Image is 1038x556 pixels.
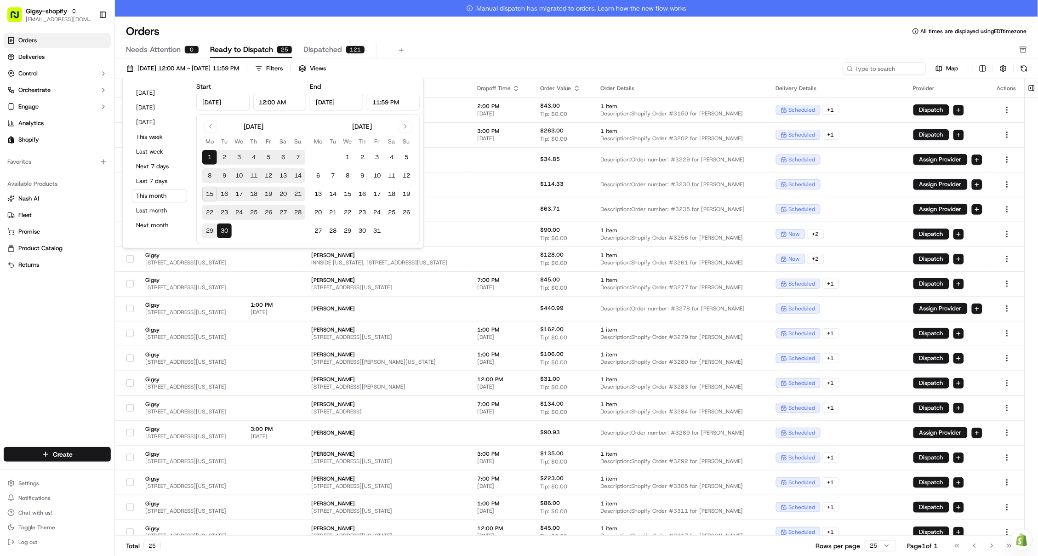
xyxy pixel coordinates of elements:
span: [STREET_ADDRESS][US_STATE] [145,333,236,341]
button: Promise [4,224,111,239]
span: Description: Shopify Order #3202 for [PERSON_NAME] [601,135,761,142]
button: 29 [340,224,355,238]
button: 15 [340,187,355,201]
span: Engage [18,103,39,111]
span: [STREET_ADDRESS][US_STATE] [145,259,236,266]
button: Dispatch [913,129,949,140]
button: 17 [232,187,246,201]
span: [STREET_ADDRESS][US_STATE] [145,358,236,366]
span: Fleet [18,211,32,219]
button: Orchestrate [4,83,111,97]
p: Welcome 👋 [9,36,167,51]
button: Assign Provider [913,303,968,314]
span: Notifications [18,494,51,502]
button: Next month [132,219,187,232]
span: Tip: $0.00 [541,259,568,267]
input: Date [196,94,250,110]
div: [DATE] [353,122,372,131]
button: 3 [370,150,384,165]
span: INNSIDE [US_STATE], [STREET_ADDRESS][US_STATE] [311,259,462,266]
span: scheduled [789,280,816,287]
button: 1 [202,150,217,165]
span: Log out [18,539,37,546]
button: 2 [355,150,370,165]
span: [DATE] [477,358,526,366]
div: Past conversations [9,119,62,126]
button: Chat with us! [4,506,111,519]
span: 1 item [601,227,761,234]
button: 8 [340,168,355,183]
button: Go to next month [399,120,412,133]
span: API Documentation [87,180,148,189]
span: Views [310,64,326,73]
span: [DATE] [477,284,526,291]
span: Description: Shopify Order #3279 for [PERSON_NAME] [601,333,761,341]
span: scheduled [789,330,816,337]
button: [EMAIL_ADDRESS][DOMAIN_NAME] [26,16,91,23]
th: Monday [202,137,217,146]
button: 6 [276,150,291,165]
span: 12:00 PM [477,376,526,383]
th: Sunday [399,137,414,146]
button: 18 [384,187,399,201]
button: 14 [291,168,305,183]
button: 31 [370,224,384,238]
span: [PERSON_NAME] [311,351,462,358]
span: Description: Shopify Order #3280 for [PERSON_NAME] [601,358,761,366]
span: Deliveries [18,53,45,61]
button: 24 [370,205,384,220]
span: [STREET_ADDRESS][US_STATE] [311,284,462,291]
span: Dispatched [303,44,342,55]
div: 0 [184,46,199,54]
button: Create [4,447,111,462]
span: 1 item [601,376,761,383]
div: 121 [346,46,365,54]
span: Gigsy [145,276,236,284]
span: Nash AI [18,195,39,203]
button: See all [143,117,167,128]
div: + 1 [822,328,839,338]
span: 1 item [601,103,761,110]
span: [STREET_ADDRESS][PERSON_NAME][US_STATE] [311,358,462,366]
input: Got a question? Start typing here... [24,59,165,69]
span: [DATE] [477,110,526,117]
button: 10 [232,168,246,183]
button: Dispatch [913,452,949,463]
span: 7:00 PM [477,276,526,284]
img: Nash [9,9,28,27]
button: Map [930,63,964,74]
button: 5 [399,150,414,165]
button: 19 [261,187,276,201]
span: Tip: $0.00 [541,135,568,143]
button: This week [132,131,187,143]
button: Control [4,66,111,81]
button: 11 [246,168,261,183]
button: Refresh [1018,62,1031,75]
span: Gigsy [145,376,236,383]
button: 13 [276,168,291,183]
span: [PERSON_NAME] [29,142,74,149]
img: 9188753566659_6852d8bf1fb38e338040_72.png [19,87,36,104]
th: Monday [311,137,325,146]
span: Control [18,69,38,78]
button: 14 [325,187,340,201]
th: Tuesday [325,137,340,146]
div: Available Products [4,177,111,191]
span: [STREET_ADDRESS][US_STATE] [145,309,236,316]
span: scheduled [789,131,816,138]
span: $128.00 [541,251,564,258]
img: 1736555255976-a54dd68f-1ca7-489b-9aae-adbdc363a1c4 [9,87,26,104]
span: Description: Order number: #3235 for [PERSON_NAME] [601,206,761,213]
button: 12 [261,168,276,183]
div: Order Value [541,85,586,92]
span: Tip: $0.00 [541,284,568,292]
a: 📗Knowledge Base [6,177,74,193]
button: 25 [384,205,399,220]
span: 2:00 PM [477,103,526,110]
button: Views [295,62,330,75]
span: [STREET_ADDRESS][US_STATE] [145,284,236,291]
button: Filters [251,62,287,75]
span: 1 item [601,127,761,135]
button: 7 [291,150,305,165]
button: Dispatch [913,477,949,488]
